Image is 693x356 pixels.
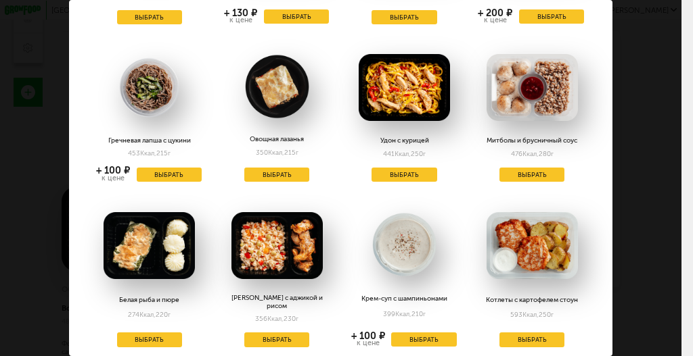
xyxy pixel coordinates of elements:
[296,149,298,157] span: г
[351,332,385,340] div: + 100 ₽
[499,168,564,182] button: Выбрать
[97,137,202,145] div: Гречневая лапша с цукини
[480,297,584,306] div: Котлеты с картофелем стоун
[224,17,257,24] div: к цене
[383,310,426,320] div: 399 210
[137,168,202,182] button: Выбрать
[117,10,182,24] button: Выбрать
[423,310,426,318] span: г
[267,315,284,323] span: Ккал,
[225,295,329,310] div: [PERSON_NAME] с аджикой и рисом
[104,212,195,279] img: big_oZ8ug1MJM1Pg6Zux.png
[551,311,554,319] span: г
[231,212,323,279] img: big_sz9PS315UjtpT7sm.png
[478,17,512,24] div: к цене
[96,167,130,174] div: + 100 ₽
[511,150,554,158] div: 476 280
[353,137,457,145] div: Удон с курицей
[478,9,512,17] div: + 200 ₽
[168,149,171,157] span: г
[225,136,329,144] div: Овощная лазанья
[487,212,578,279] img: big_Ow0gNtqrzrhyRnRg.png
[519,9,584,24] button: Выбрать
[268,149,284,157] span: Ккал,
[168,311,171,319] span: г
[522,150,539,158] span: Ккал,
[551,150,554,158] span: г
[510,311,554,321] div: 593 250
[359,212,450,278] img: big_1tGe9BkyrhqSxuRi.png
[224,9,257,17] div: + 130 ₽
[487,54,578,121] img: big_tLPrUg4668jP0Yfa.png
[423,150,426,158] span: г
[128,311,171,321] div: 274 220
[139,311,156,319] span: Ккал,
[264,9,329,24] button: Выбрать
[296,315,298,323] span: г
[255,315,298,323] div: 356 230
[395,150,411,158] span: Ккал,
[391,332,456,347] button: Выбрать
[372,10,437,24] button: Выбрать
[244,332,309,347] button: Выбрать
[395,310,411,318] span: Ккал,
[244,168,309,182] button: Выбрать
[97,297,202,306] div: Белая рыба и пюре
[104,54,195,121] img: big_dlzRidLtODaQv45B.png
[359,54,450,121] img: big_A8dMbFVdBMb6J8zv.png
[353,295,457,305] div: Крем-суп с шампиньонами
[128,149,171,157] div: 453 215
[351,340,385,347] div: к цене
[372,168,437,182] button: Выбрать
[140,149,156,157] span: Ккал,
[96,175,130,182] div: к цене
[480,137,584,145] div: Митболы и брусничный соус
[117,332,182,347] button: Выбрать
[522,311,539,319] span: Ккал,
[383,150,426,158] div: 441 250
[256,149,298,157] div: 350 215
[231,54,323,120] img: big_JDkOnl9YBHmqrbEK.png
[499,332,564,347] button: Выбрать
